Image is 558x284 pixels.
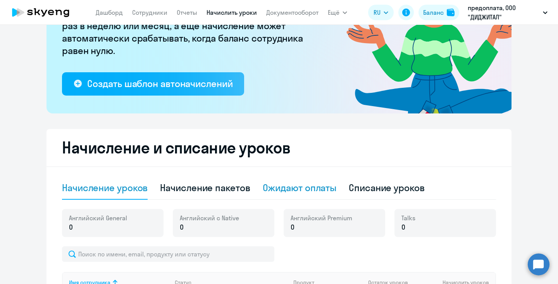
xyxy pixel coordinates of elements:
span: RU [374,8,381,17]
div: Начисление пакетов [160,181,250,194]
input: Поиск по имени, email, продукту или статусу [62,246,274,262]
img: balance [447,9,455,16]
button: Ещё [328,5,347,20]
div: Начисление уроков [62,181,148,194]
span: Talks [401,214,415,222]
div: Ожидают оплаты [263,181,337,194]
span: Английский с Native [180,214,239,222]
h2: Начисление и списание уроков [62,138,496,157]
p: предоплата, ООО "ДИДЖИТАЛ" [468,3,540,22]
button: RU [368,5,394,20]
a: Отчеты [177,9,197,16]
span: 0 [291,222,294,232]
a: Документооборот [266,9,319,16]
span: 0 [180,222,184,232]
div: Баланс [423,8,444,17]
span: Английский Premium [291,214,352,222]
button: Балансbalance [418,5,459,20]
a: Начислить уроки [207,9,257,16]
div: Списание уроков [349,181,425,194]
button: предоплата, ООО "ДИДЖИТАЛ" [464,3,551,22]
button: Создать шаблон автоначислений [62,72,244,96]
span: Ещё [328,8,339,17]
a: Сотрудники [132,9,167,16]
span: 0 [69,222,73,232]
div: Создать шаблон автоначислений [87,77,232,90]
a: Дашборд [96,9,123,16]
span: 0 [401,222,405,232]
span: Английский General [69,214,127,222]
